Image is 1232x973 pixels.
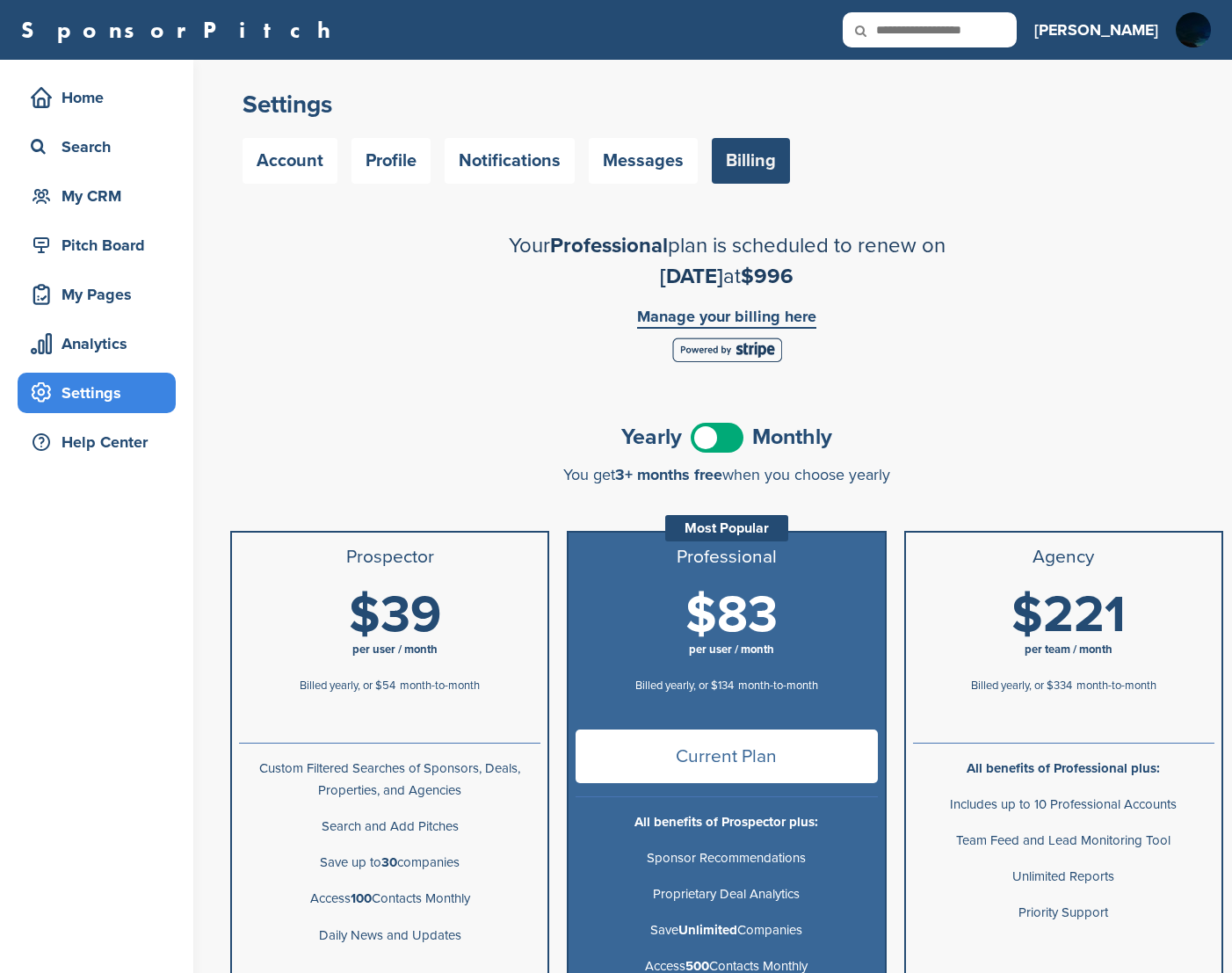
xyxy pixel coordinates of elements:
p: Daily News and Updates [239,925,540,947]
span: per user / month [689,643,774,657]
p: Search and Add Pitches [239,816,540,838]
span: Billed yearly, or $134 [635,679,734,693]
div: My CRM [26,180,176,212]
a: Home [18,77,176,118]
span: Professional [550,233,668,258]
div: Search [26,131,176,163]
span: Monthly [752,426,832,448]
span: $83 [685,585,778,646]
h3: Professional [576,547,877,568]
a: Manage your billing here [637,309,816,329]
h2: Your plan is scheduled to renew on at [419,230,1034,292]
span: month-to-month [400,679,480,693]
div: You get when you choose yearly [230,466,1223,483]
span: $39 [349,585,441,646]
p: Save up to companies [239,852,540,874]
p: Includes up to 10 Professional Accounts [913,794,1214,816]
a: Messages [589,138,698,184]
h2: Settings [243,89,1211,120]
p: Save Companies [576,919,877,941]
b: 100 [351,890,372,906]
div: Most Popular [665,515,788,541]
a: Pitch Board [18,225,176,265]
a: Profile [351,138,431,184]
a: Settings [18,373,176,413]
a: Search [18,127,176,167]
b: 30 [381,854,397,870]
b: Unlimited [678,922,737,938]
a: My Pages [18,274,176,315]
p: Unlimited Reports [913,866,1214,888]
span: Billed yearly, or $54 [300,679,395,693]
a: Analytics [18,323,176,364]
a: Notifications [445,138,575,184]
a: My CRM [18,176,176,216]
span: [DATE] [660,264,723,289]
h3: Prospector [239,547,540,568]
span: Billed yearly, or $334 [971,679,1072,693]
p: Team Feed and Lead Monitoring Tool [913,830,1214,852]
span: Yearly [621,426,682,448]
div: Help Center [26,426,176,458]
a: Billing [712,138,790,184]
p: Sponsor Recommendations [576,847,877,869]
div: Home [26,82,176,113]
a: Account [243,138,337,184]
div: Settings [26,377,176,409]
span: month-to-month [1076,679,1156,693]
b: All benefits of Professional plus: [967,760,1160,776]
span: 3+ months free [615,465,722,484]
span: $996 [741,264,794,289]
p: Access Contacts Monthly [239,888,540,910]
p: Proprietary Deal Analytics [576,883,877,905]
p: Priority Support [913,902,1214,924]
span: per user / month [352,643,438,657]
img: Stripe [672,338,782,362]
div: Analytics [26,328,176,359]
div: My Pages [26,279,176,310]
b: All benefits of Prospector plus: [634,814,818,830]
div: Pitch Board [26,229,176,261]
a: [PERSON_NAME] [1034,11,1158,49]
span: month-to-month [738,679,818,693]
a: SponsorPitch [21,18,342,41]
span: $221 [1011,585,1126,646]
span: Current Plan [576,730,877,783]
a: Help Center [18,422,176,462]
p: Custom Filtered Searches of Sponsors, Deals, Properties, and Agencies [239,758,540,802]
span: per team / month [1025,643,1112,657]
h3: [PERSON_NAME] [1034,18,1158,42]
h3: Agency [913,547,1214,568]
